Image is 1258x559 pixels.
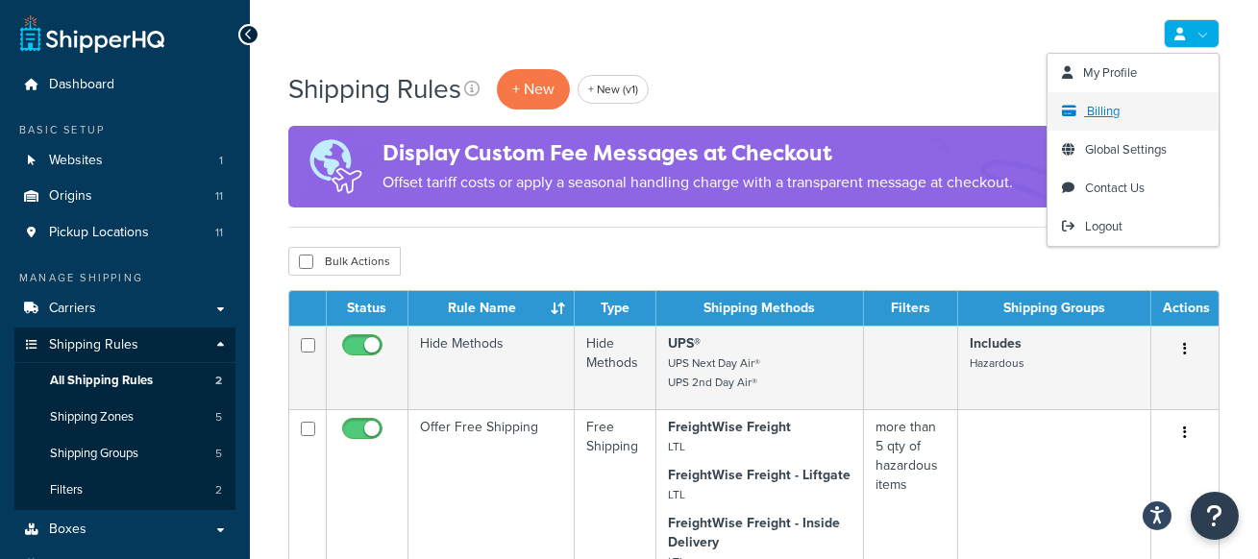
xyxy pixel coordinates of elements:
span: Pickup Locations [49,225,149,241]
td: Hide Methods [408,326,575,409]
small: Hazardous [970,354,1024,372]
a: All Shipping Rules 2 [14,363,235,399]
span: Billing [1087,102,1120,120]
th: Shipping Methods [656,291,863,326]
span: 2 [215,373,222,389]
span: Shipping Zones [50,409,134,425]
li: Origins [14,179,235,214]
span: Shipping Rules [49,337,138,353]
a: Origins 11 [14,179,235,214]
small: LTL [668,438,685,455]
p: Offset tariff costs or apply a seasonal handling charge with a transparent message at checkout. [382,169,1013,196]
strong: FreightWise Freight - Liftgate [668,465,851,485]
div: Manage Shipping [14,270,235,286]
li: Shipping Zones [14,400,235,435]
span: Logout [1085,217,1122,235]
span: All Shipping Rules [50,373,153,389]
a: Billing [1048,92,1219,131]
span: Carriers [49,301,96,317]
strong: Includes [970,333,1022,353]
span: Websites [49,153,103,169]
span: 11 [215,225,223,241]
li: All Shipping Rules [14,363,235,399]
th: Status [327,291,408,326]
a: Shipping Zones 5 [14,400,235,435]
li: Filters [14,473,235,508]
span: Boxes [49,522,86,538]
span: 5 [215,409,222,425]
a: Shipping Rules [14,328,235,363]
a: Global Settings [1048,131,1219,169]
li: Shipping Groups [14,436,235,472]
th: Shipping Groups [958,291,1151,326]
a: Boxes [14,512,235,547]
li: Websites [14,143,235,179]
strong: FreightWise Freight - Inside Delivery [668,513,840,552]
img: duties-banner-06bc72dcb5fe05cb3f9472aba00be2ae8eb53ab6f0d8bb03d382ba314ac3c341.png [288,126,382,207]
span: 2 [215,482,222,498]
a: + New (v1) [578,75,649,104]
span: Dashboard [49,77,114,93]
li: Shipping Rules [14,328,235,510]
p: + New [497,69,570,109]
span: My Profile [1083,63,1137,82]
button: Bulk Actions [288,247,401,276]
h4: Display Custom Fee Messages at Checkout [382,137,1013,169]
a: Filters 2 [14,473,235,508]
a: Pickup Locations 11 [14,215,235,251]
th: Filters [864,291,959,326]
span: 5 [215,446,222,462]
a: Contact Us [1048,169,1219,207]
a: Websites 1 [14,143,235,179]
small: UPS Next Day Air® UPS 2nd Day Air® [668,354,760,391]
span: Filters [50,482,83,498]
span: Shipping Groups [50,446,138,462]
a: ShipperHQ Home [20,14,164,53]
span: Global Settings [1085,140,1167,158]
a: Shipping Groups 5 [14,436,235,472]
div: Basic Setup [14,122,235,138]
button: Open Resource Center [1191,492,1239,540]
small: LTL [668,486,685,503]
span: 1 [219,153,223,169]
span: 11 [215,188,223,205]
span: Contact Us [1085,179,1145,197]
th: Rule Name : activate to sort column ascending [408,291,575,326]
li: Pickup Locations [14,215,235,251]
a: Logout [1048,207,1219,246]
th: Actions [1151,291,1219,326]
a: My Profile [1048,54,1219,92]
span: Origins [49,188,92,205]
h1: Shipping Rules [288,70,461,108]
a: Dashboard [14,67,235,103]
strong: UPS® [668,333,701,353]
td: Hide Methods [575,326,657,409]
a: Carriers [14,291,235,327]
strong: FreightWise Freight [668,417,791,437]
th: Type [575,291,657,326]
